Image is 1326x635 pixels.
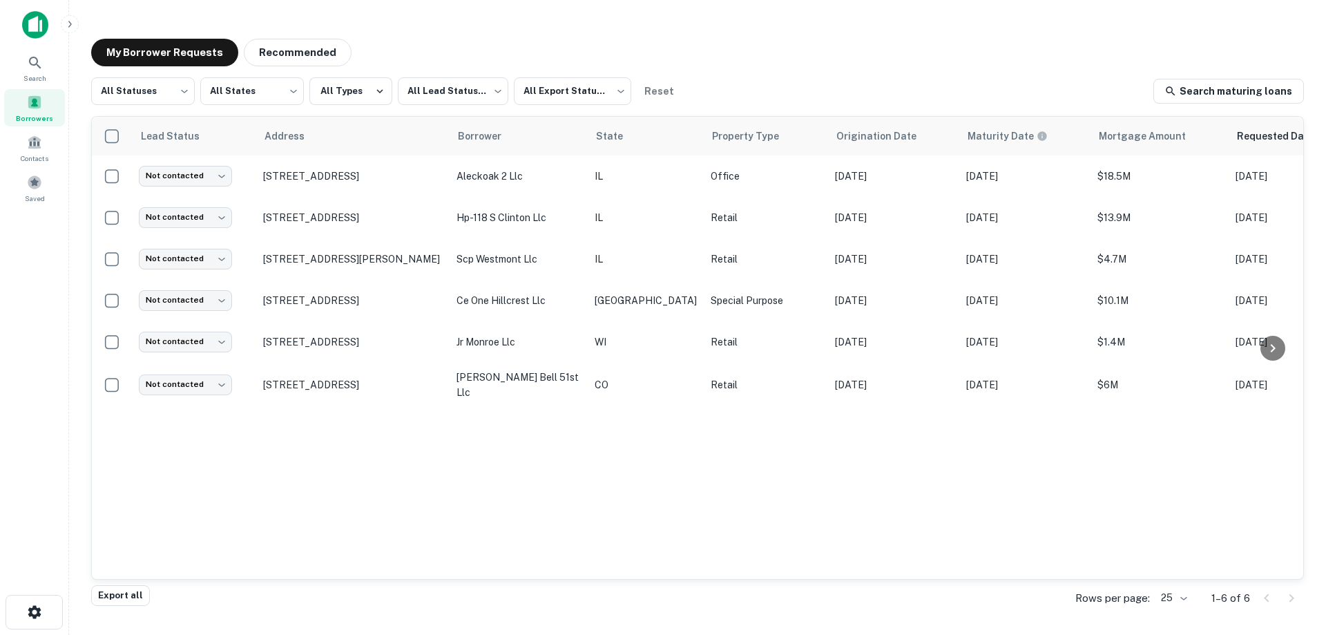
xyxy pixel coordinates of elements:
p: [PERSON_NAME] bell 51st llc [457,370,581,400]
span: Saved [25,193,45,204]
p: [STREET_ADDRESS] [263,336,443,348]
button: Recommended [244,39,352,66]
p: $13.9M [1097,210,1222,225]
p: [DATE] [966,293,1084,308]
button: My Borrower Requests [91,39,238,66]
span: Property Type [712,128,797,144]
p: Retail [711,334,821,350]
div: Not contacted [139,166,232,186]
p: $6M [1097,377,1222,392]
div: Not contacted [139,249,232,269]
p: CO [595,377,697,392]
th: Lead Status [132,117,256,155]
a: Contacts [4,129,65,167]
h6: Maturity Date [968,129,1034,144]
p: WI [595,334,697,350]
p: $18.5M [1097,169,1222,184]
p: [STREET_ADDRESS][PERSON_NAME] [263,253,443,265]
span: Origination Date [836,128,934,144]
span: Address [265,128,323,144]
p: [DATE] [966,169,1084,184]
div: 25 [1155,588,1189,608]
p: [DATE] [835,377,952,392]
p: [DATE] [966,334,1084,350]
p: [DATE] [835,334,952,350]
div: All Export Statuses [514,73,631,109]
p: IL [595,210,697,225]
p: [DATE] [835,169,952,184]
button: Export all [91,585,150,606]
p: $1.4M [1097,334,1222,350]
p: [DATE] [835,293,952,308]
p: $10.1M [1097,293,1222,308]
button: All Types [309,77,392,105]
p: Office [711,169,821,184]
p: $4.7M [1097,252,1222,267]
p: [STREET_ADDRESS] [263,170,443,182]
span: Borrowers [16,113,53,124]
p: IL [595,252,697,267]
p: Retail [711,377,821,392]
span: Maturity dates displayed may be estimated. Please contact the lender for the most accurate maturi... [968,129,1066,144]
th: Origination Date [828,117,959,155]
p: [DATE] [835,252,952,267]
a: Search maturing loans [1153,79,1304,104]
th: Maturity dates displayed may be estimated. Please contact the lender for the most accurate maturi... [959,117,1090,155]
p: hp-118 s clinton llc [457,210,581,225]
span: Search [23,73,46,84]
iframe: Chat Widget [1257,524,1326,591]
span: Lead Status [140,128,218,144]
p: [DATE] [966,210,1084,225]
div: Not contacted [139,207,232,227]
p: [STREET_ADDRESS] [263,379,443,391]
p: [DATE] [966,252,1084,267]
a: Search [4,49,65,86]
span: Contacts [21,153,48,164]
a: Borrowers [4,89,65,126]
p: ce one hillcrest llc [457,293,581,308]
span: Mortgage Amount [1099,128,1204,144]
th: Property Type [704,117,828,155]
p: [STREET_ADDRESS] [263,211,443,224]
div: Not contacted [139,290,232,310]
p: [GEOGRAPHIC_DATA] [595,293,697,308]
div: All Statuses [91,73,195,109]
button: Reset [637,77,681,105]
img: capitalize-icon.png [22,11,48,39]
p: Rows per page: [1075,590,1150,607]
p: [DATE] [835,210,952,225]
p: scp westmont llc [457,252,581,267]
span: Borrower [458,128,519,144]
span: State [596,128,641,144]
th: Address [256,117,450,155]
p: Retail [711,252,821,267]
p: Retail [711,210,821,225]
div: Not contacted [139,375,232,395]
div: Maturity dates displayed may be estimated. Please contact the lender for the most accurate maturi... [968,129,1048,144]
div: Not contacted [139,332,232,352]
p: IL [595,169,697,184]
th: Borrower [450,117,588,155]
p: [STREET_ADDRESS] [263,294,443,307]
div: All States [200,73,304,109]
p: [DATE] [966,377,1084,392]
a: Saved [4,169,65,207]
p: 1–6 of 6 [1211,590,1250,607]
p: jr monroe llc [457,334,581,350]
p: Special Purpose [711,293,821,308]
p: aleckoak 2 llc [457,169,581,184]
div: All Lead Statuses [398,73,508,109]
th: Mortgage Amount [1090,117,1229,155]
th: State [588,117,704,155]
